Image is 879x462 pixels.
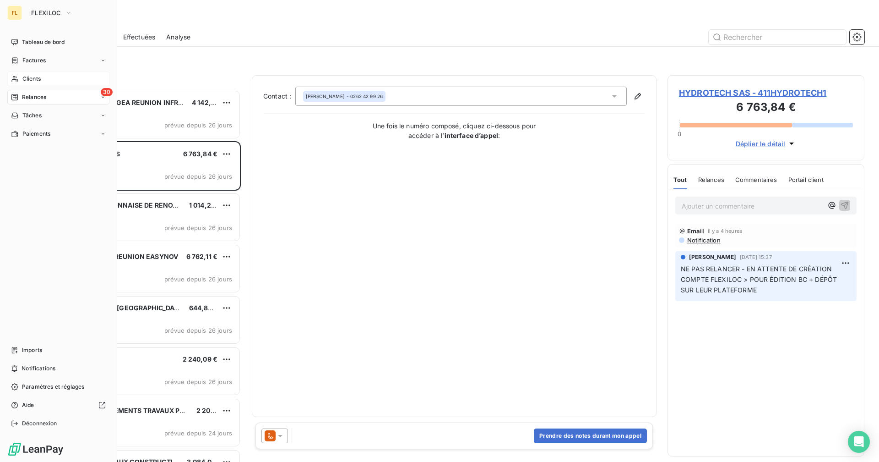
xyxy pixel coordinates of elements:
[22,75,41,83] span: Clients
[363,121,546,140] p: Une fois le numéro composé, cliquez ci-dessous pour accéder à l’ :
[445,132,499,139] strong: interface d’appel
[65,407,272,414] span: ATPM AMENAGEMENTS TRAVAUX PUBLICS DES MASCAREIGNES
[22,401,34,409] span: Aide
[7,442,64,456] img: Logo LeanPay
[22,38,65,46] span: Tableau de bord
[192,99,226,106] span: 4 142,95 €
[22,93,46,101] span: Relances
[164,173,232,180] span: prévue depuis 26 jours
[189,304,218,312] span: 644,83 €
[164,224,232,231] span: prévue depuis 26 jours
[22,346,42,354] span: Imports
[164,327,232,334] span: prévue depuis 26 jours
[7,126,109,141] a: Paiements
[689,253,736,261] span: [PERSON_NAME]
[263,92,295,101] label: Contact :
[65,253,178,260] span: BEC RAZELBEC REUNION EASYNOV
[166,33,190,42] span: Analyse
[123,33,156,42] span: Effectuées
[534,429,647,443] button: Prendre des notes durant mon appel
[7,398,109,412] a: Aide
[65,99,222,106] span: SOGE SBTPC SOGEA REUNION INFRASTRUCTURE
[22,130,50,138] span: Paiements
[164,429,232,437] span: prévue depuis 24 jours
[735,176,777,183] span: Commentaires
[687,227,704,235] span: Email
[7,379,109,394] a: Paramètres et réglages
[22,364,55,373] span: Notifications
[708,228,742,234] span: il y a 4 heures
[848,431,870,453] div: Open Intercom Messenger
[7,71,109,86] a: Clients
[22,56,46,65] span: Factures
[7,90,109,104] a: 30Relances
[306,93,345,99] span: [PERSON_NAME]
[679,87,853,99] span: HYDROTECH SAS - 411HYDROTECH1
[7,108,109,123] a: Tâches
[7,343,109,357] a: Imports
[164,378,232,385] span: prévue depuis 26 jours
[65,304,185,312] span: Département de [GEOGRAPHIC_DATA]
[673,176,687,183] span: Tout
[183,355,218,363] span: 2 240,09 €
[164,275,232,283] span: prévue depuis 26 jours
[189,201,222,209] span: 1 014,26 €
[306,93,383,99] div: - 0262 42 99 26
[788,176,824,183] span: Portail client
[186,253,218,260] span: 6 762,11 €
[22,111,42,120] span: Tâches
[678,130,681,137] span: 0
[22,383,84,391] span: Paramètres et réglages
[709,30,846,44] input: Rechercher
[740,254,772,260] span: [DATE] 15:37
[196,407,232,414] span: 2 204,33 €
[65,201,197,209] span: S2R STE REUNIONNAISE DE RENOVATION
[183,150,218,158] span: 6 763,84 €
[7,35,109,49] a: Tableau de bord
[7,53,109,68] a: Factures
[164,121,232,129] span: prévue depuis 26 jours
[736,139,786,148] span: Déplier le détail
[22,419,57,428] span: Déconnexion
[101,88,113,96] span: 30
[686,236,721,244] span: Notification
[681,265,839,294] span: NE PAS RELANCER - EN ATTENTE DE CRÉATION COMPTE FLEXILOC > POUR ÉDITION BC + DÉPÔT SUR LEUR PLATE...
[44,90,241,462] div: grid
[679,99,853,117] h3: 6 763,84 €
[698,176,724,183] span: Relances
[733,138,799,149] button: Déplier le détail
[7,5,22,20] div: FL
[31,9,61,16] span: FLEXILOC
